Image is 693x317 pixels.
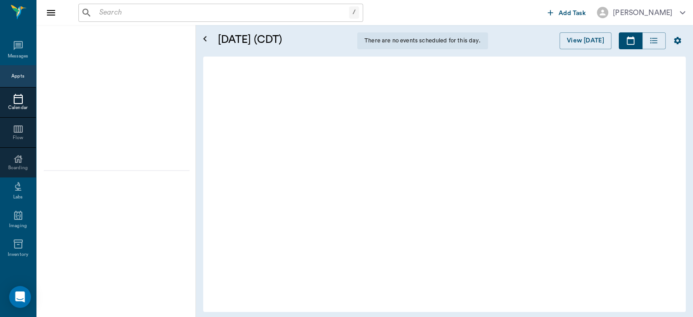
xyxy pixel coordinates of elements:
div: [PERSON_NAME] [613,7,672,18]
div: Messages [8,53,29,60]
div: There are no events scheduled for this day. [357,32,488,49]
div: Labs [13,194,23,201]
div: Inventory [8,251,28,258]
button: [PERSON_NAME] [590,4,693,21]
div: / [349,6,359,19]
h5: [DATE] (CDT) [218,32,350,47]
div: Imaging [9,223,27,229]
div: Open Intercom Messenger [9,286,31,308]
button: Add Task [544,4,590,21]
button: View [DATE] [560,32,611,49]
button: Open calendar [200,21,210,57]
div: Appts [11,73,24,80]
button: Close drawer [42,4,60,22]
input: Search [96,6,349,19]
